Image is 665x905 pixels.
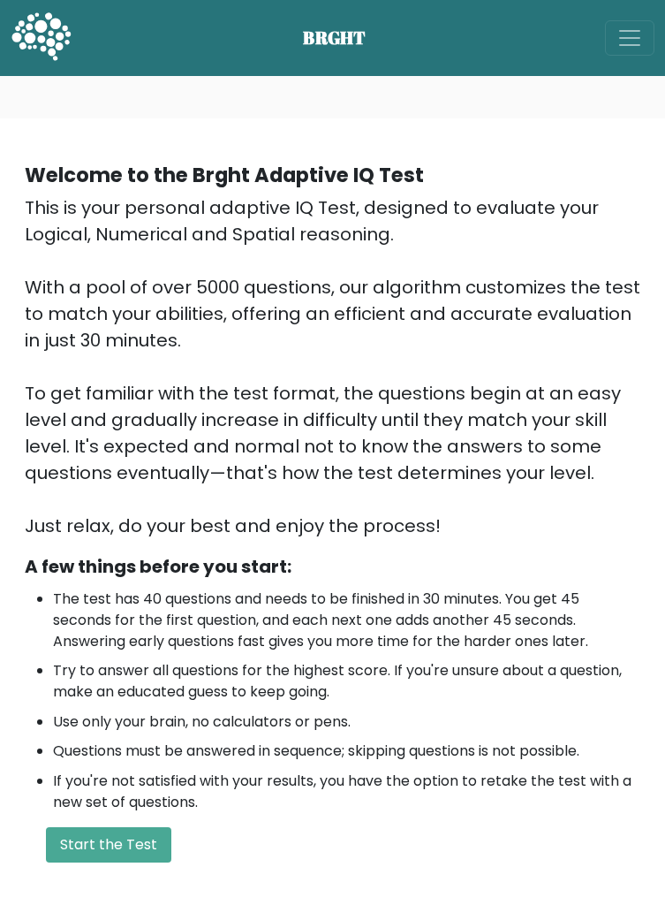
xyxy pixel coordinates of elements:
b: Welcome to the Brght Adaptive IQ Test [25,161,424,189]
span: BRGHT [303,25,388,51]
li: Use only your brain, no calculators or pens. [53,711,640,733]
button: Start the Test [46,827,171,863]
li: If you're not satisfied with your results, you have the option to retake the test with a new set ... [53,771,640,813]
div: A few things before you start: [25,553,640,580]
div: This is your personal adaptive IQ Test, designed to evaluate your Logical, Numerical and Spatial ... [25,194,640,539]
li: The test has 40 questions and needs to be finished in 30 minutes. You get 45 seconds for the firs... [53,589,640,652]
li: Questions must be answered in sequence; skipping questions is not possible. [53,741,640,762]
li: Try to answer all questions for the highest score. If you're unsure about a question, make an edu... [53,660,640,703]
button: Toggle navigation [605,20,654,56]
